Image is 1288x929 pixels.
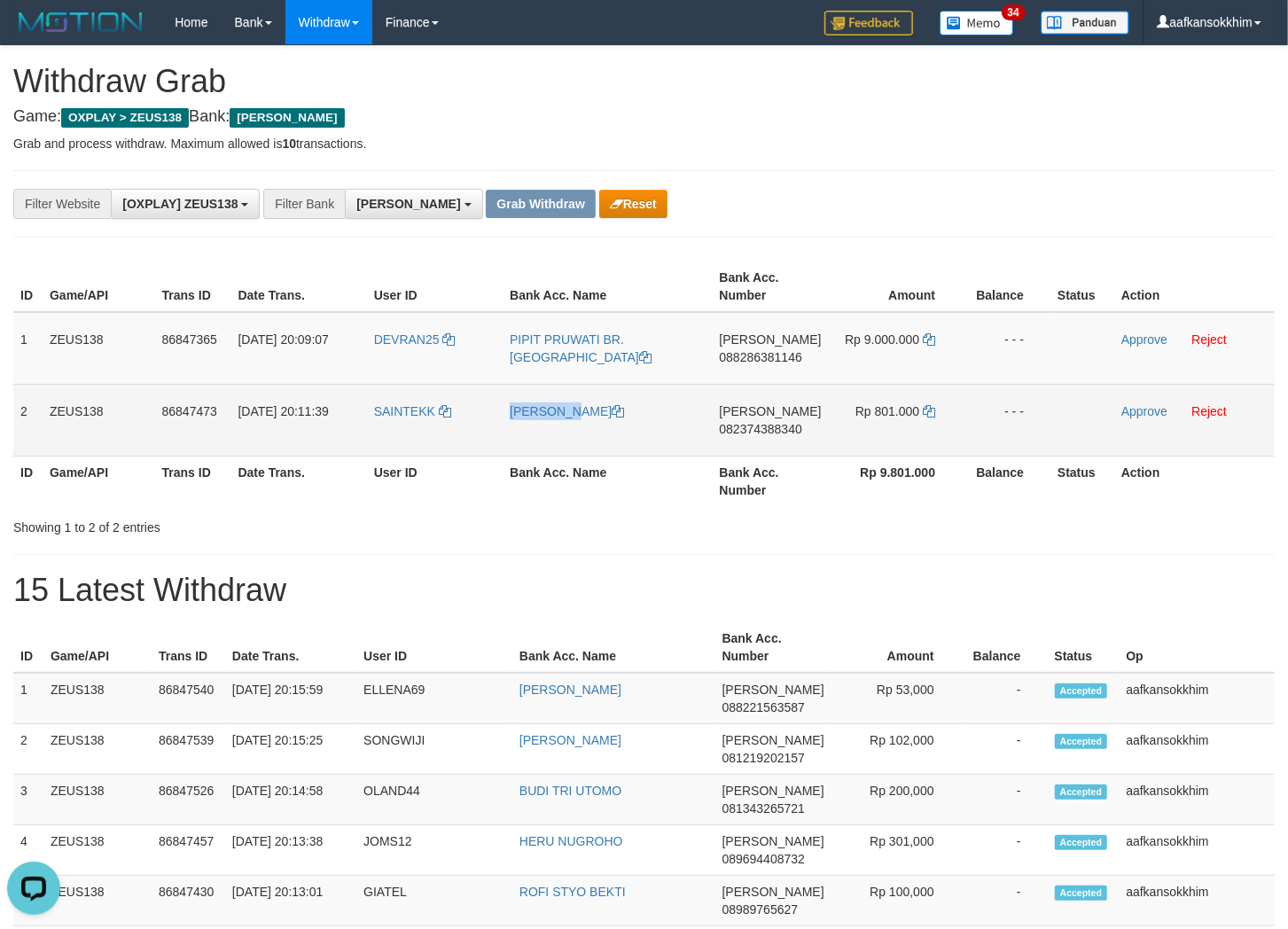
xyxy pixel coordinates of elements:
strong: 10 [282,137,296,151]
td: 1 [13,312,43,385]
th: Action [1114,456,1275,506]
td: Rp 200,000 [831,775,961,825]
span: Copy 081343265721 to clipboard [722,801,805,816]
th: ID [13,456,43,506]
td: 86847526 [152,775,225,825]
td: Rp 301,000 [831,825,961,876]
span: Copy 08989765627 to clipboard [722,902,799,917]
span: [PERSON_NAME] [719,332,821,347]
div: Filter Bank [263,189,345,219]
th: Trans ID [152,622,225,673]
td: aafkansokkhim [1119,825,1275,876]
span: OXPLAY > ZEUS138 [61,108,189,128]
th: Rp 9.801.000 [829,456,963,506]
span: Copy 082374388340 to clipboard [719,422,801,436]
td: aafkansokkhim [1119,876,1275,926]
span: [OXPLAY] ZEUS138 [122,197,238,211]
th: Bank Acc. Number [715,622,831,673]
td: aafkansokkhim [1119,724,1275,775]
td: 3 [13,775,43,825]
a: BUDI TRI UTOMO [519,784,621,798]
td: - - - [962,384,1050,456]
td: [DATE] 20:15:25 [225,724,356,775]
button: Reset [599,190,667,218]
th: Bank Acc. Name [512,622,715,673]
td: ZEUS138 [43,384,155,456]
span: [PERSON_NAME] [722,733,824,747]
th: Date Trans. [230,456,366,506]
span: Accepted [1055,785,1108,800]
a: Copy 801000 to clipboard [923,404,935,418]
span: 86847365 [162,332,217,347]
th: Balance [962,262,1050,312]
a: Approve [1121,404,1167,418]
button: [PERSON_NAME] [345,189,482,219]
a: ROFI STYO BEKTI [519,885,626,899]
button: Grab Withdraw [486,190,595,218]
span: [PERSON_NAME] [356,197,460,211]
a: Copy 9000000 to clipboard [923,332,935,347]
span: Accepted [1055,886,1108,901]
h4: Game: Bank: [13,108,1275,126]
a: [PERSON_NAME] [510,404,624,418]
th: Date Trans. [225,622,356,673]
td: - [961,876,1048,926]
td: 4 [13,825,43,876]
div: Filter Website [13,189,111,219]
span: SAINTEKK [374,404,435,418]
th: User ID [356,622,512,673]
img: Button%20Memo.svg [940,11,1014,35]
th: Bank Acc. Name [503,456,712,506]
td: 2 [13,724,43,775]
a: Reject [1191,404,1227,418]
th: Status [1048,622,1120,673]
span: Copy 088286381146 to clipboard [719,350,801,364]
h1: Withdraw Grab [13,64,1275,99]
span: Copy 089694408732 to clipboard [722,852,805,866]
a: HERU NUGROHO [519,834,623,848]
span: [PERSON_NAME] [722,683,824,697]
span: Accepted [1055,734,1108,749]
td: OLAND44 [356,775,512,825]
th: Balance [962,456,1050,506]
td: - [961,673,1048,724]
th: Trans ID [155,262,231,312]
a: Approve [1121,332,1167,347]
a: [PERSON_NAME] [519,683,621,697]
td: Rp 53,000 [831,673,961,724]
td: JOMS12 [356,825,512,876]
span: [PERSON_NAME] [722,834,824,848]
td: [DATE] 20:13:01 [225,876,356,926]
td: aafkansokkhim [1119,775,1275,825]
td: 86847540 [152,673,225,724]
span: [PERSON_NAME] [722,784,824,798]
span: [DATE] 20:11:39 [238,404,328,418]
td: - - - [962,312,1050,385]
th: Status [1050,262,1114,312]
span: Rp 9.000.000 [845,332,919,347]
div: Showing 1 to 2 of 2 entries [13,511,523,536]
td: aafkansokkhim [1119,673,1275,724]
th: Date Trans. [230,262,366,312]
span: Copy 088221563587 to clipboard [722,700,805,714]
span: Accepted [1055,835,1108,850]
img: Feedback.jpg [824,11,913,35]
td: Rp 102,000 [831,724,961,775]
td: 86847457 [152,825,225,876]
td: ZEUS138 [43,724,152,775]
span: Copy 081219202157 to clipboard [722,751,805,765]
th: Bank Acc. Number [712,456,828,506]
th: Amount [831,622,961,673]
th: Action [1114,262,1275,312]
span: Rp 801.000 [855,404,919,418]
a: [PERSON_NAME] [519,733,621,747]
th: Trans ID [155,456,231,506]
th: ID [13,622,43,673]
a: SAINTEKK [374,404,451,418]
span: [PERSON_NAME] [722,885,824,899]
span: Accepted [1055,683,1108,699]
th: Game/API [43,456,155,506]
th: Game/API [43,262,155,312]
h1: 15 Latest Withdraw [13,573,1275,608]
img: MOTION_logo.png [13,9,148,35]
